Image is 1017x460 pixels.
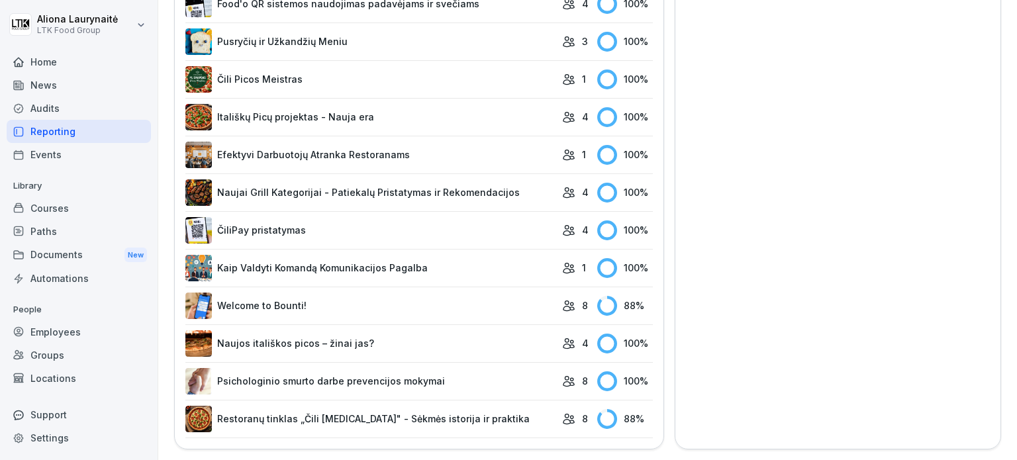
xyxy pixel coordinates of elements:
div: 100 % [597,183,652,203]
p: LTK Food Group [37,26,118,35]
div: 100 % [597,107,652,127]
p: 8 [582,412,588,426]
a: Events [7,143,151,166]
p: 1 [582,148,586,161]
div: 100 % [597,371,652,391]
p: 1 [582,72,586,86]
img: cj2ypqr3rpc0mzs6rxd4ezt5.png [185,142,212,168]
p: Aliona Laurynaitė [37,14,118,25]
div: 88 % [597,296,652,316]
div: 100 % [597,145,652,165]
a: Naujai Grill Kategorijai - Patiekalų Pristatymas ir Rekomendacijos [185,179,556,206]
img: pmzzd9gte8gjhzt6yzm0m3xm.png [185,406,212,432]
a: Automations [7,267,151,290]
p: 4 [582,223,589,237]
p: 4 [582,185,589,199]
img: z618rxypiqtftz5qimyyzrxa.png [185,255,212,281]
p: 1 [582,261,586,275]
a: Audits [7,97,151,120]
p: People [7,299,151,320]
a: Itališkų Picų projektas - Nauja era [185,104,556,130]
a: Courses [7,197,151,220]
img: pe4agwvl0z5rluhodf6xscve.png [185,28,212,55]
p: 8 [582,299,588,312]
a: Welcome to Bounti! [185,293,556,319]
div: New [124,248,147,263]
a: Naujos itališkos picos – žinai jas? [185,330,556,357]
a: Čili Picos Meistras [185,66,556,93]
a: Psichologinio smurto darbe prevencijos mokymai [185,368,556,394]
img: eoq7vpyjqa4fe4jd0211hped.png [185,179,212,206]
img: yo7qqi3zq6jvcu476py35rt8.png [185,66,212,93]
a: DocumentsNew [7,243,151,267]
a: Pusryčių ir Užkandžių Meniu [185,28,556,55]
div: Documents [7,243,151,267]
div: Support [7,403,151,426]
p: Library [7,175,151,197]
div: 100 % [597,334,652,353]
a: Locations [7,367,151,390]
div: 88 % [597,409,652,429]
div: 100 % [597,32,652,52]
div: 100 % [597,69,652,89]
p: 8 [582,374,588,388]
div: 100 % [597,220,652,240]
a: Home [7,50,151,73]
p: 3 [582,34,588,48]
a: Reporting [7,120,151,143]
div: 100 % [597,258,652,278]
a: News [7,73,151,97]
a: Paths [7,220,151,243]
a: Groups [7,344,151,367]
img: xgfduithoxxyhirrlmyo7nin.png [185,293,212,319]
a: Efektyvi Darbuotojų Atranka Restoranams [185,142,556,168]
a: Settings [7,426,151,449]
p: 4 [582,110,589,124]
a: Kaip Valdyti Komandą Komunikacijos Pagalba [185,255,556,281]
img: vnq8o9l4lxrvjwsmlxb2om7q.png [185,104,212,130]
a: Employees [7,320,151,344]
img: pa38v36gr7q26ajnrb9myajx.png [185,217,212,244]
img: j6p8nacpxa9w6vbzyquke6uf.png [185,330,212,357]
a: Restoranų tinklas „Čili [MEDICAL_DATA]" - Sėkmės istorija ir praktika [185,406,556,432]
p: 4 [582,336,589,350]
img: gkstgtivdreqost45acpow74.png [185,368,212,394]
a: ČiliPay pristatymas [185,217,556,244]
